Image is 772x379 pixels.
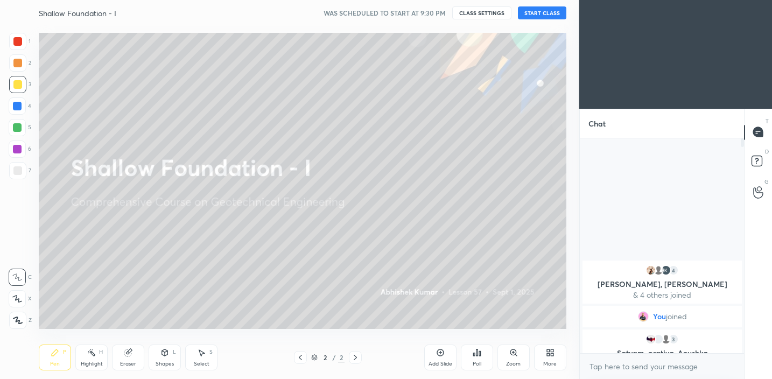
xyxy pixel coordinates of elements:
[173,349,176,355] div: L
[543,361,557,367] div: More
[63,349,66,355] div: P
[637,311,648,322] img: 69adbf50439047a0b88312e6155420e1.jpg
[333,354,336,361] div: /
[652,312,665,321] span: You
[580,258,745,353] div: grid
[9,269,32,286] div: C
[209,349,213,355] div: S
[156,361,174,367] div: Shapes
[668,265,679,276] div: 4
[589,349,735,357] p: Satyam, prativa, Anushka
[653,265,664,276] img: default.png
[39,8,116,18] h4: Shallow Foundation - I
[99,349,103,355] div: H
[9,119,31,136] div: 5
[661,334,671,345] img: default.png
[766,117,769,125] p: T
[324,8,446,18] h5: WAS SCHEDULED TO START AT 9:30 PM
[320,354,331,361] div: 2
[338,353,345,362] div: 2
[506,361,521,367] div: Zoom
[81,361,103,367] div: Highlight
[9,33,31,50] div: 1
[518,6,566,19] button: START CLASS
[9,54,31,72] div: 2
[452,6,511,19] button: CLASS SETTINGS
[765,148,769,156] p: D
[9,76,31,93] div: 3
[589,291,735,299] p: & 4 others joined
[9,312,32,329] div: Z
[645,265,656,276] img: 45d058ddf9884f4d8bda7d51f72e4352.jpg
[668,334,679,345] div: 3
[429,361,452,367] div: Add Slide
[589,280,735,289] p: [PERSON_NAME], [PERSON_NAME]
[653,334,664,345] img: 3
[120,361,136,367] div: Eraser
[764,178,769,186] p: G
[9,290,32,307] div: X
[473,361,481,367] div: Poll
[9,141,31,158] div: 6
[9,97,31,115] div: 4
[580,109,614,138] p: Chat
[9,162,31,179] div: 7
[645,334,656,345] img: 0c96762113234034af45c63cc0a9ad8c.jpg
[661,265,671,276] img: b11ed85332c64062875af2cf60ebcfc1.40415308_3
[665,312,686,321] span: joined
[50,361,60,367] div: Pen
[194,361,209,367] div: Select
